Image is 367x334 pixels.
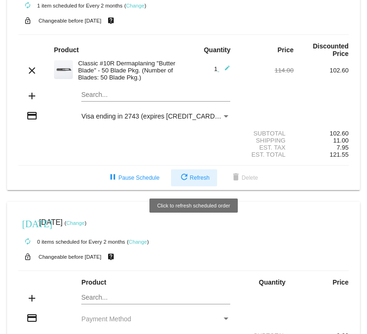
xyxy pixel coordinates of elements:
div: 102.60 [294,67,349,74]
strong: Discounted Price [313,42,349,57]
small: Changeable before [DATE] [39,254,102,260]
strong: Quantity [259,278,286,286]
div: Est. Total [239,151,294,158]
small: ( ) [127,239,149,245]
a: Change [66,220,85,226]
mat-icon: edit [219,65,230,76]
strong: Quantity [204,46,231,54]
mat-icon: delete [230,172,242,183]
mat-icon: lock_open [22,15,33,27]
mat-icon: add [26,90,38,102]
button: Pause Schedule [100,169,167,186]
span: 11.00 [333,137,349,144]
span: Pause Schedule [107,175,159,181]
small: Changeable before [DATE] [39,18,102,24]
span: 7.95 [336,144,349,151]
div: 102.60 [294,130,349,137]
mat-icon: live_help [105,15,117,27]
a: Change [129,239,147,245]
mat-icon: [DATE] [22,217,33,229]
strong: Price [333,278,349,286]
div: 114.00 [239,67,294,74]
span: Visa ending in 2743 (expires [CREDIT_CARD_DATA]) [81,112,239,120]
span: Payment Method [81,315,131,323]
strong: Product [54,46,79,54]
small: 0 items scheduled for Every 2 months [18,239,125,245]
mat-select: Payment Method [81,112,230,120]
div: Shipping [239,137,294,144]
mat-select: Payment Method [81,315,230,323]
span: Refresh [179,175,210,181]
small: ( ) [64,220,86,226]
mat-icon: refresh [179,172,190,183]
small: ( ) [125,3,147,8]
button: Refresh [171,169,217,186]
small: 1 item scheduled for Every 2 months [18,3,123,8]
input: Search... [81,294,230,302]
strong: Product [81,278,106,286]
div: Est. Tax [239,144,294,151]
mat-icon: live_help [105,251,117,263]
mat-icon: clear [26,65,38,76]
span: Delete [230,175,258,181]
strong: Price [278,46,294,54]
mat-icon: autorenew [22,236,33,247]
mat-icon: credit_card [26,110,38,121]
span: 1 [214,65,230,72]
mat-icon: add [26,293,38,304]
mat-icon: credit_card [26,312,38,324]
div: Classic #10R Dermaplaning "Butter Blade" - 50 Blade Pkg. (Number of Blades: 50 Blade Pkg.) [73,60,183,81]
mat-icon: lock_open [22,251,33,263]
span: 121.55 [330,151,349,158]
button: Delete [223,169,265,186]
input: Search... [81,91,230,99]
mat-icon: pause [107,172,118,183]
img: 58.png [54,60,73,79]
div: Subtotal [239,130,294,137]
a: Change [126,3,144,8]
